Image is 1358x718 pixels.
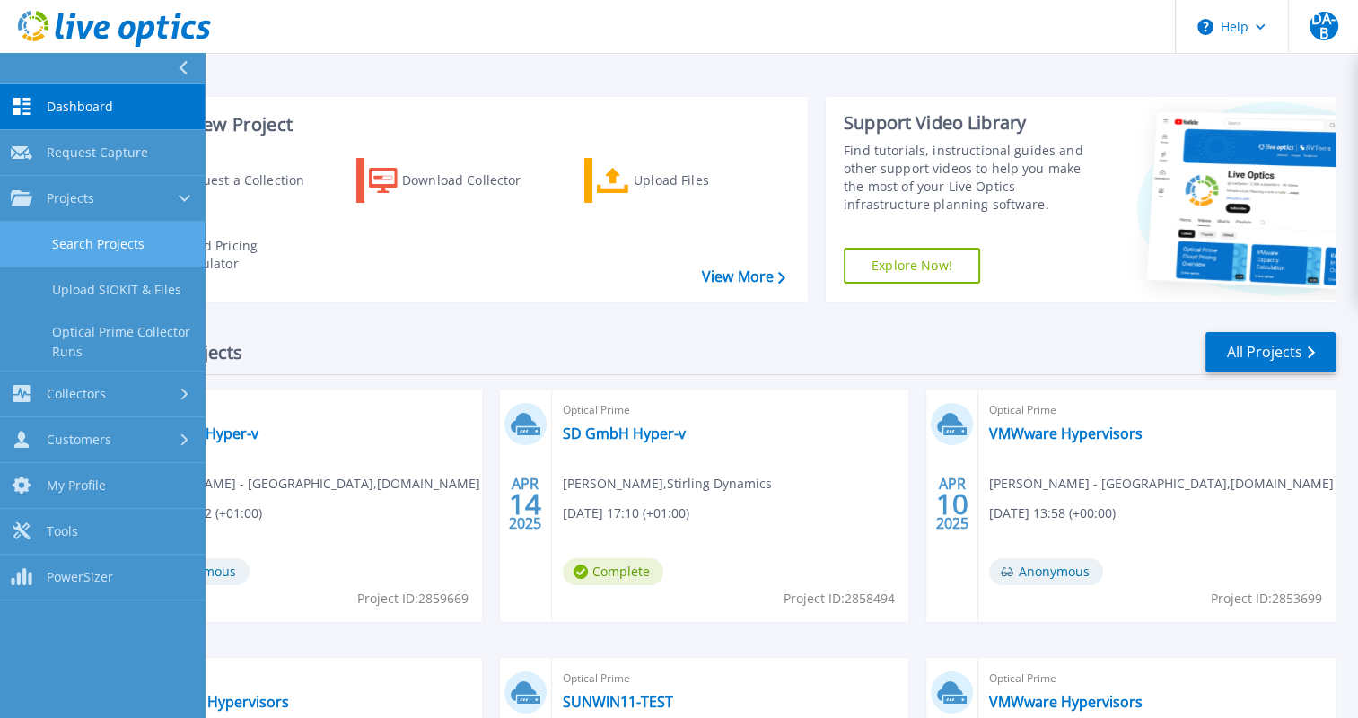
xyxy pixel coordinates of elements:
span: Optical Prime [563,400,898,420]
span: Tools [47,523,78,539]
div: Support Video Library [844,111,1100,135]
a: Cloud Pricing Calculator [127,232,328,277]
a: Download Collector [356,158,556,203]
span: [PERSON_NAME] , Stirling Dynamics [563,474,772,494]
a: Upload Files [584,158,784,203]
div: Find tutorials, instructional guides and other support videos to help you make the most of your L... [844,142,1100,214]
span: Project ID: 2859669 [357,589,469,609]
span: Complete [563,558,663,585]
div: Upload Files [634,162,777,198]
span: PowerSizer [47,569,113,585]
a: Explore Now! [844,248,980,284]
span: 14 [509,496,541,512]
div: APR 2025 [508,471,542,537]
div: Request a Collection [179,162,322,198]
a: VMWware Hypervisors [989,693,1143,711]
span: Optical Prime [989,669,1325,688]
span: Project ID: 2853699 [1211,589,1322,609]
a: View More [702,268,785,285]
span: My Profile [47,477,106,494]
div: Cloud Pricing Calculator [176,237,320,273]
span: Request Capture [47,144,148,161]
span: Optical Prime [136,400,471,420]
span: DA-B [1310,12,1338,40]
a: Request a Collection [127,158,328,203]
span: [DATE] 13:58 (+00:00) [989,503,1116,523]
span: Projects [47,190,94,206]
a: SD GmbH Hyper-v [563,425,686,442]
span: 10 [936,496,968,512]
a: SUNWIN11-TEST [563,693,673,711]
span: Collectors [47,386,106,402]
span: Optical Prime [563,669,898,688]
span: Project ID: 2858494 [784,589,895,609]
h3: Start a New Project [127,115,784,135]
div: APR 2025 [935,471,969,537]
span: Dashboard [47,99,113,115]
span: Optical Prime [136,669,471,688]
a: VMWware Hypervisors [136,693,289,711]
span: [PERSON_NAME] - [GEOGRAPHIC_DATA] , [DOMAIN_NAME] [136,474,480,494]
span: Optical Prime [989,400,1325,420]
span: Customers [47,432,111,448]
a: All Projects [1205,332,1336,372]
span: [PERSON_NAME] - [GEOGRAPHIC_DATA] , [DOMAIN_NAME] [989,474,1334,494]
a: SD GmbH Hyper-v [136,425,258,442]
a: VMWware Hypervisors [989,425,1143,442]
span: Anonymous [989,558,1103,585]
div: Download Collector [402,162,546,198]
span: [DATE] 17:10 (+01:00) [563,503,689,523]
